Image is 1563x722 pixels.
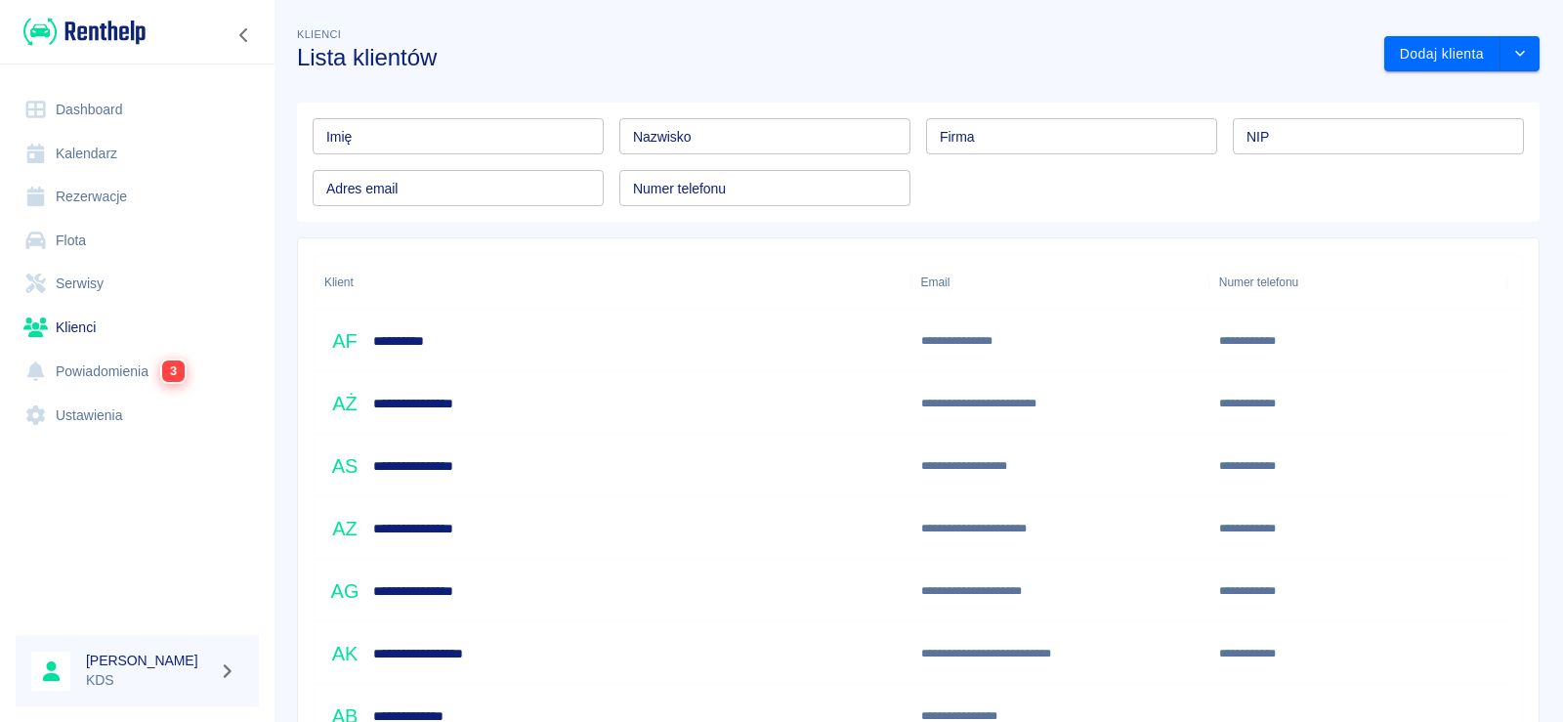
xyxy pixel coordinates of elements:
[1384,36,1500,72] button: Dodaj klienta
[921,255,950,310] div: Email
[86,670,211,691] p: KDS
[162,361,185,382] span: 3
[324,571,365,612] div: AG
[911,255,1209,310] div: Email
[16,219,259,263] a: Flota
[16,306,259,350] a: Klienci
[1209,255,1507,310] div: Numer telefonu
[315,255,911,310] div: Klient
[16,132,259,176] a: Kalendarz
[16,88,259,132] a: Dashboard
[16,349,259,394] a: Powiadomienia3
[16,394,259,438] a: Ustawienia
[324,383,365,424] div: AŻ
[324,633,365,674] div: AK
[16,16,146,48] a: Renthelp logo
[16,262,259,306] a: Serwisy
[324,446,365,487] div: AS
[16,175,259,219] a: Rezerwacje
[324,255,354,310] div: Klient
[86,651,211,670] h6: [PERSON_NAME]
[23,16,146,48] img: Renthelp logo
[1219,255,1298,310] div: Numer telefonu
[1500,36,1540,72] button: drop-down
[324,508,365,549] div: AZ
[297,44,1369,71] h3: Lista klientów
[230,22,259,48] button: Zwiń nawigację
[297,28,341,40] span: Klienci
[324,320,365,361] div: AF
